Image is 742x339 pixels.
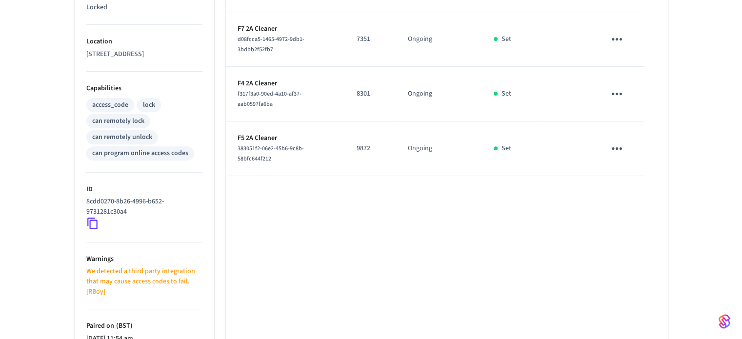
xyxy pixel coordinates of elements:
span: f317f3a0-90ed-4a10-af37-aab0597fa6ba [238,90,301,108]
p: Set [501,34,511,44]
td: Ongoing [396,121,482,176]
p: F4 2A Cleaner [238,79,333,89]
p: Set [501,143,511,154]
td: Ongoing [396,67,482,121]
p: 8cdd0270-8b26-4996-b652-9731281c30a4 [86,197,199,217]
div: can program online access codes [92,148,188,159]
span: ( BST ) [114,321,133,331]
p: Paired on [86,321,202,331]
div: access_code [92,100,128,110]
div: can remotely unlock [92,132,152,142]
p: [STREET_ADDRESS] [86,49,202,60]
p: 8301 [357,89,384,99]
p: We detected a third party integration that may cause access codes to fail. [RBoy] [86,266,202,297]
p: Warnings [86,254,202,264]
p: Capabilities [86,83,202,94]
div: can remotely lock [92,116,144,126]
p: 7351 [357,34,384,44]
span: d08fcca5-1465-4972-9db1-3bdbb2f52fb7 [238,35,304,54]
p: F5 2A Cleaner [238,133,333,143]
p: F7 2A Cleaner [238,24,333,34]
p: Set [501,89,511,99]
td: Ongoing [396,12,482,67]
p: Location [86,37,202,47]
span: 383051f2-06e2-45b6-9c8b-58bfc644f212 [238,144,304,163]
p: Locked [86,2,202,13]
img: SeamLogoGradient.69752ec5.svg [719,314,730,329]
p: ID [86,184,202,195]
div: lock [143,100,155,110]
p: 9872 [357,143,384,154]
